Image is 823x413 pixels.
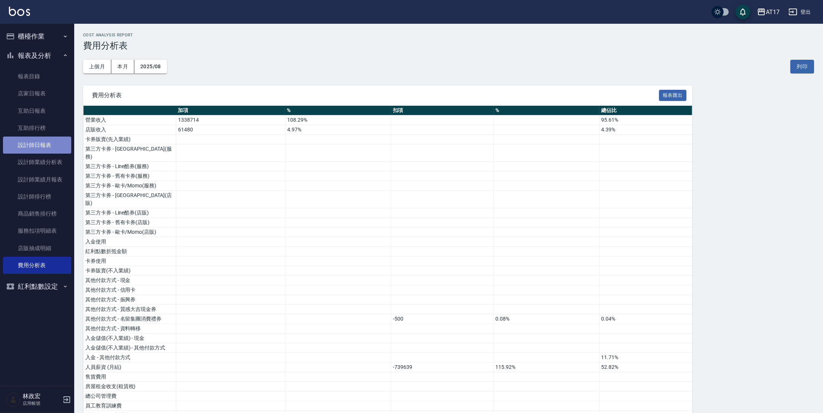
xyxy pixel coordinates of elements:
th: % [494,106,599,115]
button: 2025/08 [134,60,167,73]
a: 報表目錄 [3,68,71,85]
h3: 費用分析表 [83,40,814,51]
td: 其他付款方式 - 現金 [83,276,176,285]
td: 52.82% [599,363,692,372]
td: 115.92% [494,363,599,372]
td: 入金儲值(不入業績) - 其他付款方式 [83,343,176,353]
td: 卡券使用 [83,256,176,266]
a: 互助排行榜 [3,119,71,137]
h2: Cost analysis Report [83,33,814,37]
td: 紅利點數折抵金額 [83,247,176,256]
td: 第三方卡券 - 舊有卡券(店販) [83,218,176,227]
div: AT17 [766,7,780,17]
td: 0.08% [494,314,599,324]
td: 卡券販賣(不入業績) [83,266,176,276]
td: 卡券販賣(先入業績) [83,135,176,144]
button: 紅利點數設定 [3,277,71,296]
td: 第三方卡券 - Line酷券(服務) [83,162,176,171]
td: 其他付款方式 - 質感大吉現金券 [83,305,176,314]
td: 入金 - 其他付款方式 [83,353,176,363]
a: 服務扣項明細表 [3,222,71,239]
button: 列印 [790,60,814,73]
td: 其他付款方式 - 信用卡 [83,285,176,295]
td: 房屋租金收支(租賃稅) [83,382,176,391]
td: 入金儲值(不入業績) - 現金 [83,334,176,343]
a: 店販抽成明細 [3,240,71,257]
a: 設計師日報表 [3,137,71,154]
td: 其他付款方式 - 名留集團消費禮券 [83,314,176,324]
td: 11.71% [599,353,692,363]
a: 設計師排行榜 [3,188,71,205]
button: AT17 [754,4,783,20]
button: save [735,4,750,19]
td: 第三方卡券 - [GEOGRAPHIC_DATA](服務) [83,144,176,162]
td: 4.97% [285,125,391,135]
td: 61480 [176,125,285,135]
td: 人員薪資 (月結) [83,363,176,372]
td: 店販收入 [83,125,176,135]
button: 本月 [111,60,134,73]
td: 總公司管理費 [83,391,176,401]
td: 員工教育訓練費 [83,401,176,411]
td: 其他付款方式 - 振興券 [83,295,176,305]
td: 4.39% [599,125,692,135]
p: 店用帳號 [23,400,60,407]
td: 第三方卡券 - 歐卡/Momo(服務) [83,181,176,191]
td: 0.04% [599,314,692,324]
td: 108.29% [285,115,391,125]
button: 登出 [786,5,814,19]
a: 店家日報表 [3,85,71,102]
a: 費用分析表 [3,257,71,274]
button: 櫃檯作業 [3,27,71,46]
td: 95.61% [599,115,692,125]
td: 入金使用 [83,237,176,247]
td: 第三方卡券 - Line酷券(店販) [83,208,176,218]
th: 扣項 [391,106,494,115]
a: 設計師業績月報表 [3,171,71,188]
td: 第三方卡券 - [GEOGRAPHIC_DATA](店販) [83,191,176,208]
td: -500 [391,314,494,324]
td: 1338714 [176,115,285,125]
button: 上個月 [83,60,111,73]
img: Logo [9,7,30,16]
h5: 林政宏 [23,393,60,400]
td: 營業收入 [83,115,176,125]
th: 加項 [176,106,285,115]
img: Person [6,392,21,407]
td: 第三方卡券 - 歐卡/Momo(店販) [83,227,176,237]
td: 第三方卡券 - 舊有卡券(服務) [83,171,176,181]
a: 商品銷售排行榜 [3,205,71,222]
th: 總佔比 [599,106,692,115]
th: % [285,106,391,115]
a: 設計師業績分析表 [3,154,71,171]
td: -739639 [391,363,494,372]
td: 售貨費用 [83,372,176,382]
button: 報表及分析 [3,46,71,65]
a: 互助日報表 [3,102,71,119]
span: 費用分析表 [92,92,659,99]
td: 其他付款方式 - 資料轉移 [83,324,176,334]
button: 報表匯出 [659,90,686,101]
